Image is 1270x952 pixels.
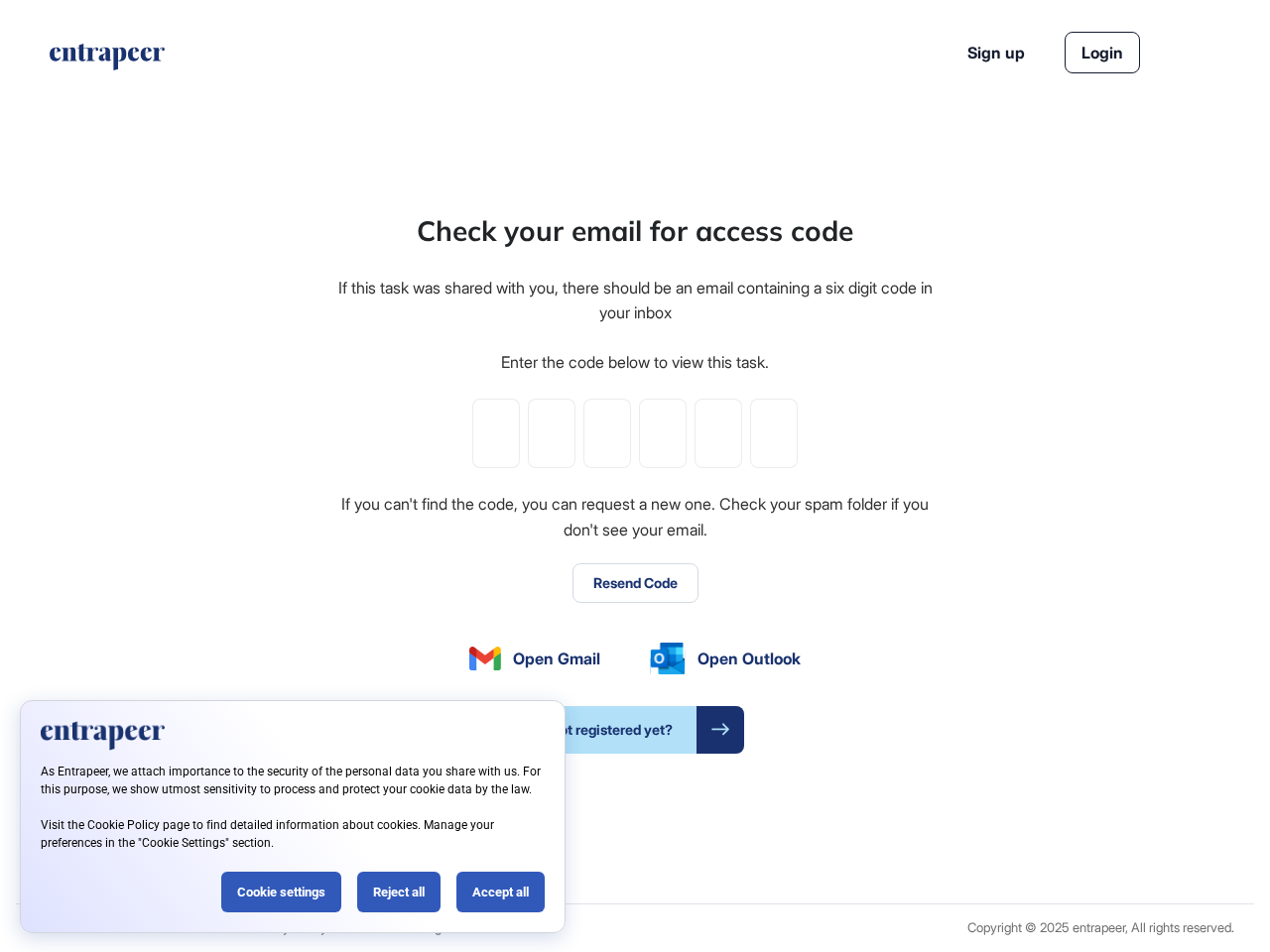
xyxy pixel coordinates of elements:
a: Open Outlook [650,643,801,674]
div: Check your email for access code [417,210,853,252]
div: If you can't find the code, you can request a new one. Check your spam folder if you don't see yo... [335,492,935,542]
a: Open Gmail [469,647,600,670]
a: Login [1065,32,1140,73]
a: entrapeer-logo [48,44,167,77]
a: Sign up [967,41,1025,64]
div: Copyright © 2025 entrapeer, All rights reserved. [967,920,1234,935]
div: Enter the code below to view this task. [501,350,769,376]
a: Not registered yet? [526,706,744,754]
button: Resend Code [572,563,698,603]
span: Not registered yet? [526,706,697,754]
div: If this task was shared with you, there should be an email containing a six digit code in your inbox [335,276,935,326]
span: Open Gmail [513,647,600,670]
span: Open Outlook [698,647,801,670]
